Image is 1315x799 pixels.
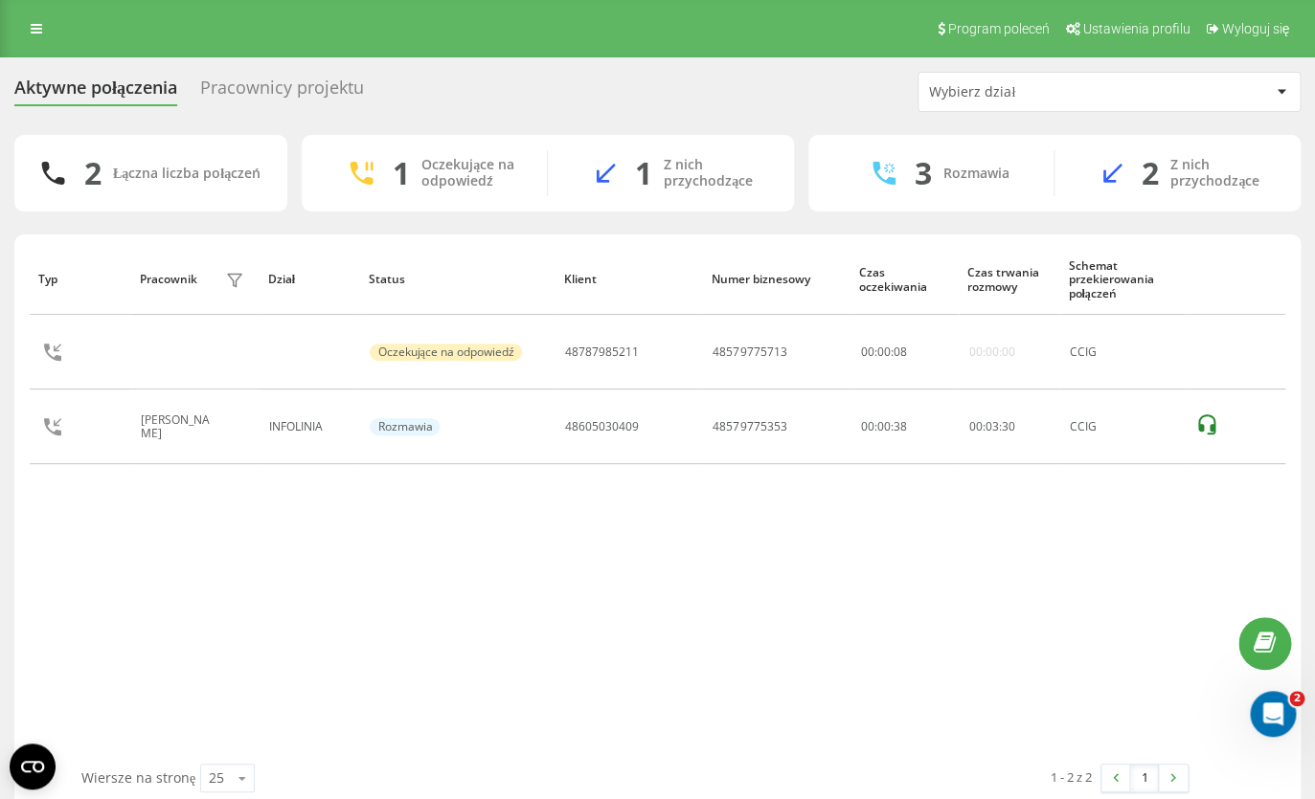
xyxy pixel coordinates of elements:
[1289,691,1304,706] span: 2
[113,166,261,182] div: Łączna liczba połączeń
[860,344,873,360] span: 00
[1070,345,1174,359] div: CCIG
[81,768,195,787] span: Wiersze na stronę
[860,345,906,359] div: : :
[1082,21,1190,36] span: Ustawienia profilu
[269,420,349,433] div: INFOLINIA
[635,155,652,191] div: 1
[943,166,1009,182] div: Rozmawia
[1130,765,1159,791] a: 1
[393,155,410,191] div: 1
[209,768,224,788] div: 25
[421,157,518,189] div: Oczekujące na odpowiedź
[893,344,906,360] span: 08
[141,413,220,441] div: [PERSON_NAME]
[1170,157,1272,189] div: Z nich przychodzące
[1051,767,1092,787] div: 1 - 2 z 2
[1250,691,1296,737] iframe: Intercom live chat
[915,155,932,191] div: 3
[140,273,197,286] div: Pracownik
[860,420,947,433] div: 00:00:38
[268,273,351,286] div: Dział
[929,84,1158,100] div: Wybierz dział
[664,157,765,189] div: Z nich przychodzące
[969,345,1015,359] div: 00:00:00
[369,273,546,286] div: Status
[84,155,102,191] div: 2
[38,273,121,286] div: Typ
[969,420,1015,433] div: : :
[967,266,1050,294] div: Czas trwania rozmowy
[986,418,999,434] span: 03
[565,345,639,359] div: 48787985211
[563,273,692,286] div: Klient
[10,744,56,789] button: Open CMP widget
[1142,155,1159,191] div: 2
[1221,21,1289,36] span: Wyloguj się
[713,420,786,433] div: 48579775353
[1002,418,1015,434] span: 30
[947,21,1049,36] span: Program poleceń
[14,78,177,107] div: Aktywne połączenia
[1070,420,1174,433] div: CCIG
[859,266,949,294] div: Czas oczekiwania
[969,418,983,434] span: 00
[370,418,440,435] div: Rozmawia
[565,420,639,433] div: 48605030409
[876,344,890,360] span: 00
[200,78,364,107] div: Pracownicy projektu
[370,344,521,361] div: Oczekujące na odpowiedź
[712,273,841,286] div: Numer biznesowy
[713,345,786,359] div: 48579775713
[1068,259,1175,300] div: Schemat przekierowania połączeń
